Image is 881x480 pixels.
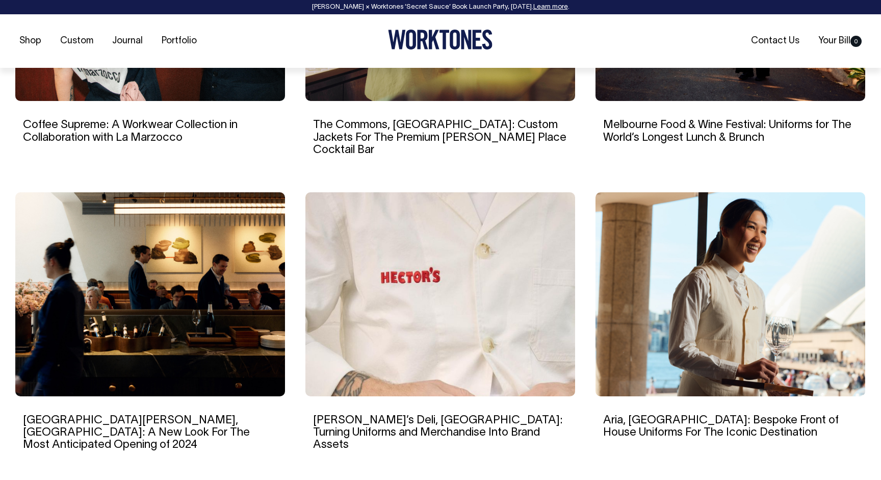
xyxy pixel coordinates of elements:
img: Aria, Sydney: Bespoke Front of House Uniforms For The Iconic Destination [595,192,865,396]
img: Hector’s Deli, Melbourne: Turning Uniforms and Merchandise Into Brand Assets [305,192,575,396]
a: Shop [15,33,45,49]
a: Portfolio [158,33,201,49]
a: Learn more [533,4,568,10]
div: [PERSON_NAME] × Worktones ‘Secret Sauce’ Book Launch Party, [DATE]. . [10,4,871,11]
a: Contact Us [747,33,804,49]
a: The Commons, [GEOGRAPHIC_DATA]: Custom Jackets For The Premium [PERSON_NAME] Place Cocktail Bar [313,120,566,155]
a: Coffee Supreme: A Workwear Collection in Collaboration with La Marzocco [23,120,238,142]
a: [GEOGRAPHIC_DATA][PERSON_NAME], [GEOGRAPHIC_DATA]: A New Look For The Most Anticipated Opening of... [23,415,250,450]
img: Saint Peter, Sydney: A New Look For The Most Anticipated Opening of 2024 [15,192,285,396]
span: 0 [850,36,862,47]
a: Melbourne Food & Wine Festival: Uniforms for The World’s Longest Lunch & Brunch [603,120,851,142]
a: Aria, [GEOGRAPHIC_DATA]: Bespoke Front of House Uniforms For The Iconic Destination [603,415,839,438]
a: Your Bill0 [814,33,866,49]
a: Journal [108,33,147,49]
a: Custom [56,33,97,49]
a: [PERSON_NAME]’s Deli, [GEOGRAPHIC_DATA]: Turning Uniforms and Merchandise Into Brand Assets [313,415,563,450]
